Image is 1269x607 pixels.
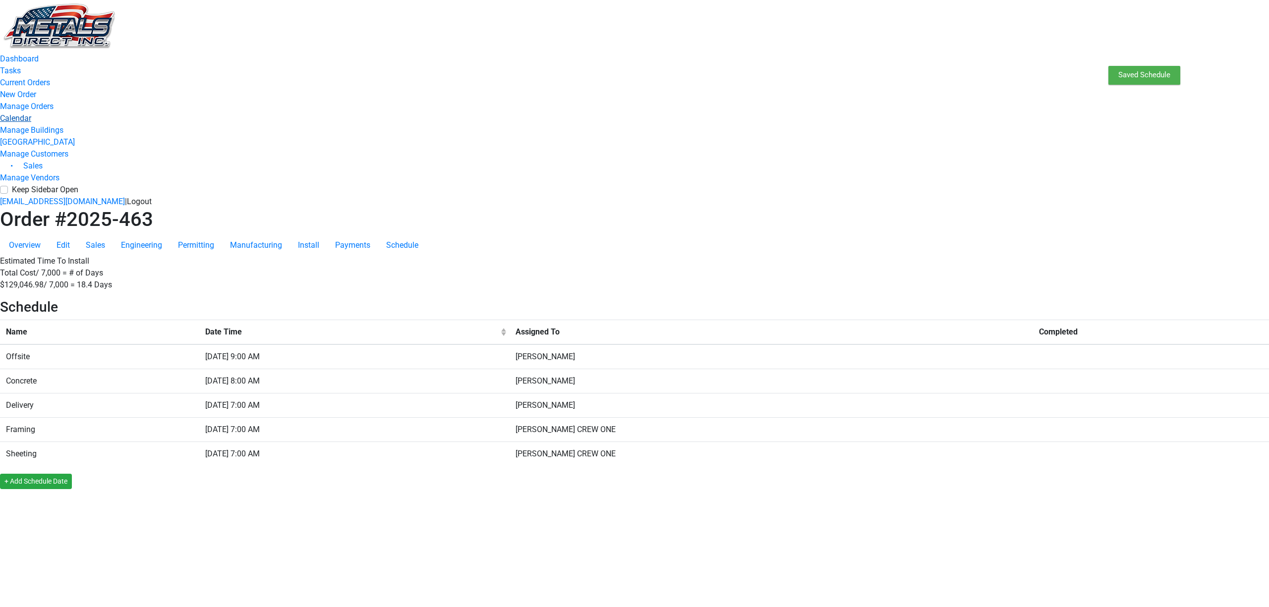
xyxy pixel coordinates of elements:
td: [PERSON_NAME] CREW ONE [510,417,1033,441]
a: Manufacturing [222,235,290,255]
div: Assigned To [516,326,1027,338]
a: Engineering [113,235,170,255]
a: Payments [327,235,378,255]
td: [PERSON_NAME] [510,344,1033,369]
span: Sales [23,161,43,170]
span: [DATE] 7:00 AM [205,449,260,458]
td: [PERSON_NAME] CREW ONE [510,441,1033,466]
a: Schedule [378,235,426,255]
a: Install [290,235,327,255]
span: Logout [127,197,152,206]
span: [DATE] 8:00 AM [205,376,260,386]
a: Overview [1,235,49,255]
div: Saved Schedule [1108,66,1180,85]
span: [DATE] 9:00 AM [205,352,260,361]
a: Edit [49,235,78,255]
div: Name [6,326,193,338]
label: Keep Sidebar Open [12,184,78,196]
td: [PERSON_NAME] [510,393,1033,417]
div: Date Time [205,326,499,338]
td: [PERSON_NAME] [510,369,1033,393]
a: Permitting [170,235,222,255]
span: [DATE] 7:00 AM [205,425,260,434]
span: [DATE] 7:00 AM [205,400,260,410]
div: Completed [1039,326,1264,338]
a: Sales [78,235,113,255]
